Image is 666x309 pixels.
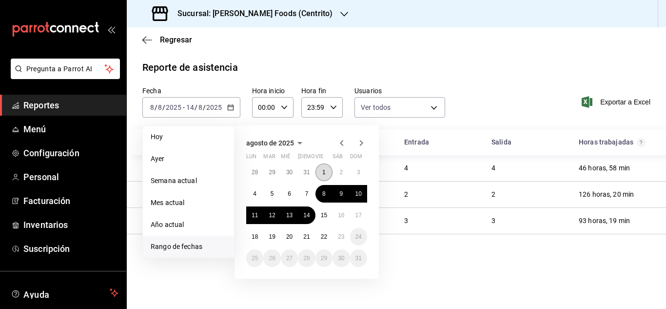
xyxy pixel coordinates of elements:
[321,212,327,219] abbr: 15 de agosto de 2025
[571,212,638,230] div: Cell
[298,164,315,181] button: 31 de julio de 2025
[355,233,362,240] abbr: 24 de agosto de 2025
[151,220,226,230] span: Año actual
[350,185,367,203] button: 10 de agosto de 2025
[637,139,645,146] svg: El total de horas trabajadas por usuario es el resultado de la suma redondeada del registro de ho...
[584,96,650,108] button: Exportar a Excel
[298,249,315,267] button: 28 de agosto de 2025
[151,132,226,142] span: Hoy
[263,153,275,164] abbr: martes
[23,146,118,160] span: Configuración
[26,64,105,74] span: Pregunta a Parrot AI
[281,153,290,164] abbr: miércoles
[135,133,309,151] div: HeadCell
[23,287,106,299] span: Ayuda
[246,185,263,203] button: 4 de agosto de 2025
[350,249,367,267] button: 31 de agosto de 2025
[252,169,258,176] abbr: 28 de julio de 2025
[281,228,298,246] button: 20 de agosto de 2025
[23,99,118,112] span: Reportes
[301,87,343,94] label: Hora fin
[142,60,238,75] div: Reporte de asistencia
[286,255,293,262] abbr: 27 de agosto de 2025
[321,255,327,262] abbr: 29 de agosto de 2025
[338,212,344,219] abbr: 16 de agosto de 2025
[246,228,263,246] button: 18 de agosto de 2025
[281,164,298,181] button: 30 de julio de 2025
[322,190,326,197] abbr: 8 de agosto de 2025
[23,218,118,231] span: Inventarios
[315,249,333,267] button: 29 de agosto de 2025
[396,212,416,230] div: Cell
[303,255,310,262] abbr: 28 de agosto de 2025
[269,233,275,240] abbr: 19 de agosto de 2025
[315,206,333,224] button: 15 de agosto de 2025
[321,233,327,240] abbr: 22 de agosto de 2025
[396,185,416,204] div: Cell
[333,185,350,203] button: 9 de agosto de 2025
[135,212,214,230] div: Cell
[263,228,280,246] button: 19 de agosto de 2025
[252,87,294,94] label: Hora inicio
[23,123,118,136] span: Menú
[571,185,642,204] div: Cell
[170,8,333,20] h3: Sucursal: [PERSON_NAME] Foods (Centrito)
[281,249,298,267] button: 27 de agosto de 2025
[246,153,256,164] abbr: lunes
[303,212,310,219] abbr: 14 de agosto de 2025
[350,164,367,181] button: 3 de agosto de 2025
[7,71,120,81] a: Pregunta a Parrot AI
[135,185,214,204] div: Cell
[23,194,118,207] span: Facturación
[271,190,274,197] abbr: 5 de agosto de 2025
[484,159,503,177] div: Cell
[298,185,315,203] button: 7 de agosto de 2025
[263,206,280,224] button: 12 de agosto de 2025
[165,103,182,111] input: ----
[361,103,391,112] span: Ver todos
[350,228,367,246] button: 24 de agosto de 2025
[281,185,298,203] button: 6 de agosto de 2025
[357,169,360,176] abbr: 3 de agosto de 2025
[269,212,275,219] abbr: 12 de agosto de 2025
[355,212,362,219] abbr: 17 de agosto de 2025
[127,129,666,234] div: Container
[246,164,263,181] button: 28 de julio de 2025
[151,154,226,164] span: Ayer
[288,190,291,197] abbr: 6 de agosto de 2025
[252,233,258,240] abbr: 18 de agosto de 2025
[322,169,326,176] abbr: 1 de agosto de 2025
[142,87,240,94] label: Fecha
[333,249,350,267] button: 30 de agosto de 2025
[263,185,280,203] button: 5 de agosto de 2025
[155,103,157,111] span: /
[246,206,263,224] button: 11 de agosto de 2025
[186,103,195,111] input: --
[355,255,362,262] abbr: 31 de agosto de 2025
[571,159,638,177] div: Cell
[151,176,226,186] span: Semana actual
[11,59,120,79] button: Pregunta a Parrot AI
[286,169,293,176] abbr: 30 de julio de 2025
[157,103,162,111] input: --
[333,164,350,181] button: 2 de agosto de 2025
[183,103,185,111] span: -
[246,139,294,147] span: agosto de 2025
[484,185,503,204] div: Cell
[269,169,275,176] abbr: 29 de julio de 2025
[135,159,214,177] div: Cell
[396,159,416,177] div: Cell
[333,228,350,246] button: 23 de agosto de 2025
[571,133,658,151] div: HeadCell
[23,242,118,255] span: Suscripción
[339,169,343,176] abbr: 2 de agosto de 2025
[23,170,118,184] span: Personal
[151,198,226,208] span: Mes actual
[305,190,309,197] abbr: 7 de agosto de 2025
[333,153,343,164] abbr: sábado
[246,249,263,267] button: 25 de agosto de 2025
[333,206,350,224] button: 16 de agosto de 2025
[350,153,362,164] abbr: domingo
[127,129,666,155] div: Head
[253,190,256,197] abbr: 4 de agosto de 2025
